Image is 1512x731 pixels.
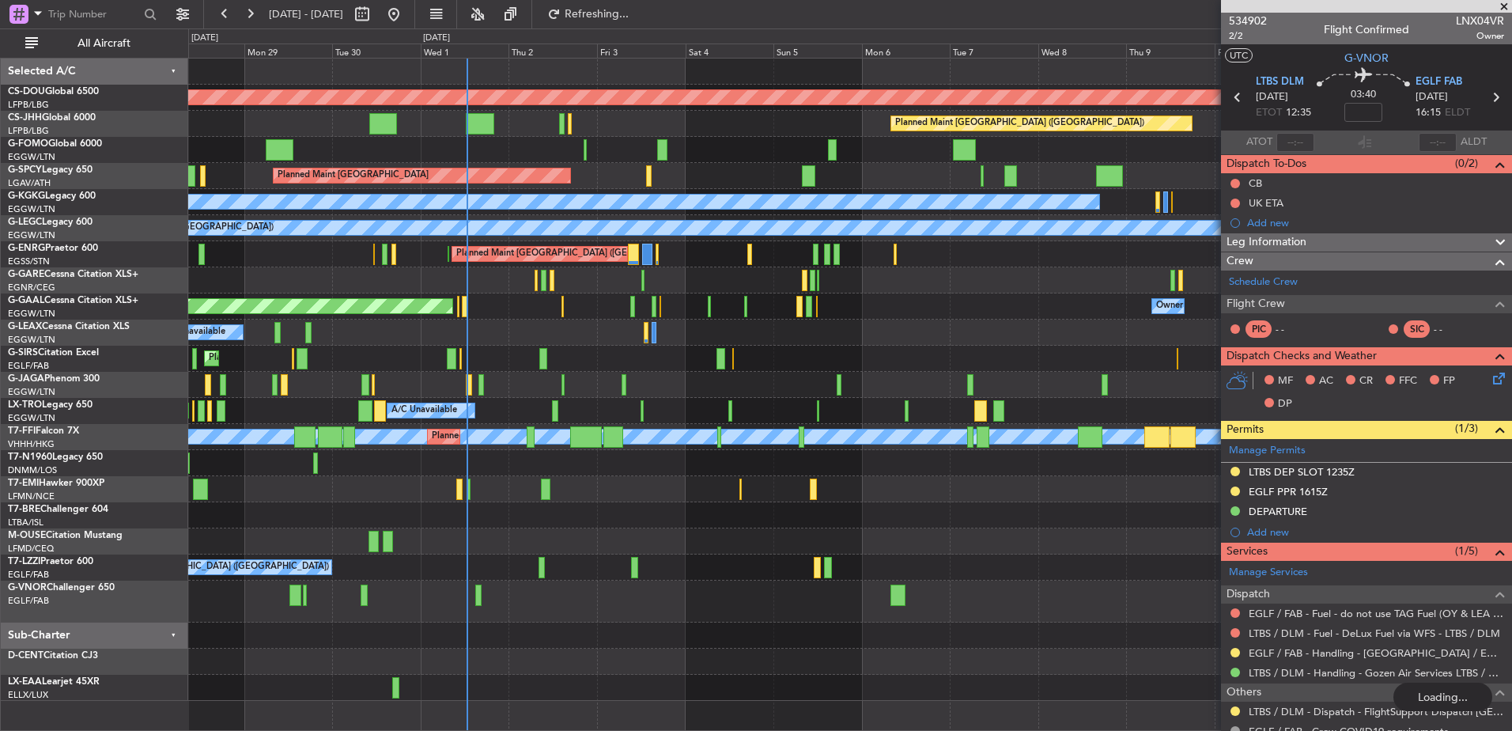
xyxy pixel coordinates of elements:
span: Flight Crew [1227,295,1285,313]
div: Flight Confirmed [1324,21,1409,38]
span: (0/2) [1455,155,1478,172]
a: EGLF / FAB - Fuel - do not use TAG Fuel (OY & LEA only) EGLF / FAB [1249,607,1504,620]
span: T7-LZZI [8,557,40,566]
span: AC [1319,373,1333,389]
span: G-ENRG [8,244,45,253]
span: Owner [1456,29,1504,43]
div: Wed 1 [421,44,509,58]
div: A/C Unavailable [391,399,457,422]
div: Loading... [1393,683,1492,711]
a: G-VNORChallenger 650 [8,583,115,593]
a: LFMD/CEQ [8,543,54,555]
span: Permits [1227,421,1264,439]
span: G-LEGC [8,218,42,227]
span: T7-EMI [8,479,39,488]
div: Owner [1156,294,1183,318]
a: G-KGKGLegacy 600 [8,191,96,201]
span: CR [1359,373,1373,389]
div: - - [1276,322,1311,336]
a: EGGW/LTN [8,229,55,241]
a: LTBS / DLM - Handling - Gozen Air Services LTBS / DLM [1249,666,1504,680]
a: ELLX/LUX [8,689,48,701]
div: Thu 9 [1126,44,1215,58]
button: All Aircraft [17,31,172,56]
a: LTBS / DLM - Fuel - DeLux Fuel via WFS - LTBS / DLM [1249,627,1500,640]
div: Planned Maint [GEOGRAPHIC_DATA] ([GEOGRAPHIC_DATA]) [209,347,458,370]
span: G-SPCY [8,165,42,175]
div: Mon 29 [244,44,333,58]
span: MF [1278,373,1293,389]
span: Dispatch Checks and Weather [1227,347,1377,365]
a: Manage Permits [1229,443,1306,459]
div: A/C Unavailable [160,320,225,344]
a: LFPB/LBG [8,99,49,111]
a: LGAV/ATH [8,177,51,189]
a: M-OUSECitation Mustang [8,531,123,540]
a: DNMM/LOS [8,464,57,476]
span: [DATE] [1256,89,1288,105]
span: 2/2 [1229,29,1267,43]
a: G-SIRSCitation Excel [8,348,99,358]
a: LTBA/ISL [8,517,43,528]
span: Dispatch To-Dos [1227,155,1306,173]
a: D-CENTCitation CJ3 [8,651,98,661]
span: LTBS DLM [1256,74,1304,90]
input: --:-- [1276,133,1314,152]
span: G-LEAX [8,322,42,331]
div: Wed 8 [1038,44,1127,58]
div: Sat 4 [686,44,774,58]
span: 16:15 [1416,105,1441,121]
div: SIC [1404,320,1430,338]
a: G-LEAXCessna Citation XLS [8,322,130,331]
a: CS-DOUGlobal 6500 [8,87,99,97]
a: EGLF/FAB [8,360,49,372]
a: EGGW/LTN [8,386,55,398]
span: D-CENT [8,651,43,661]
a: EGGW/LTN [8,334,55,346]
span: All Aircraft [41,38,167,49]
div: Add new [1247,525,1504,539]
a: Manage Services [1229,565,1308,581]
span: Crew [1227,252,1253,271]
div: LTBS DEP SLOT 1235Z [1249,465,1355,479]
span: T7-FFI [8,426,36,436]
span: G-SIRS [8,348,38,358]
div: Planned Maint [GEOGRAPHIC_DATA] ([GEOGRAPHIC_DATA]) [432,425,681,449]
span: (1/3) [1455,420,1478,437]
span: ELDT [1445,105,1470,121]
a: LFPB/LBG [8,125,49,137]
a: T7-EMIHawker 900XP [8,479,104,488]
a: LX-EAALearjet 45XR [8,677,100,687]
a: EGGW/LTN [8,151,55,163]
span: G-VNOR [8,583,47,593]
div: [DATE] [191,32,218,45]
div: Tue 30 [332,44,421,58]
div: CB [1249,176,1262,190]
div: Mon 6 [862,44,951,58]
a: LX-TROLegacy 650 [8,400,93,410]
span: G-KGKG [8,191,45,201]
a: EGLF/FAB [8,595,49,607]
a: CS-JHHGlobal 6000 [8,113,96,123]
span: 03:40 [1351,87,1376,103]
a: T7-N1960Legacy 650 [8,453,103,462]
div: Fri 3 [597,44,686,58]
span: LNX04VR [1456,13,1504,29]
a: EGSS/STN [8,256,50,267]
span: [DATE] - [DATE] [269,7,343,21]
a: G-SPCYLegacy 650 [8,165,93,175]
a: EGNR/CEG [8,282,55,294]
div: UK ETA [1249,196,1283,210]
span: G-GARE [8,270,44,279]
span: CS-DOU [8,87,45,97]
span: Others [1227,684,1261,702]
span: ATOT [1246,134,1272,150]
a: LFMN/NCE [8,490,55,502]
span: Leg Information [1227,233,1306,252]
a: G-GAALCessna Citation XLS+ [8,296,138,305]
a: EGLF/FAB [8,569,49,581]
div: Sun 5 [773,44,862,58]
div: Planned Maint [GEOGRAPHIC_DATA] [278,164,429,187]
span: G-VNOR [1344,50,1389,66]
a: EGLF / FAB - Handling - [GEOGRAPHIC_DATA] / EGLF / FAB [1249,646,1504,660]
